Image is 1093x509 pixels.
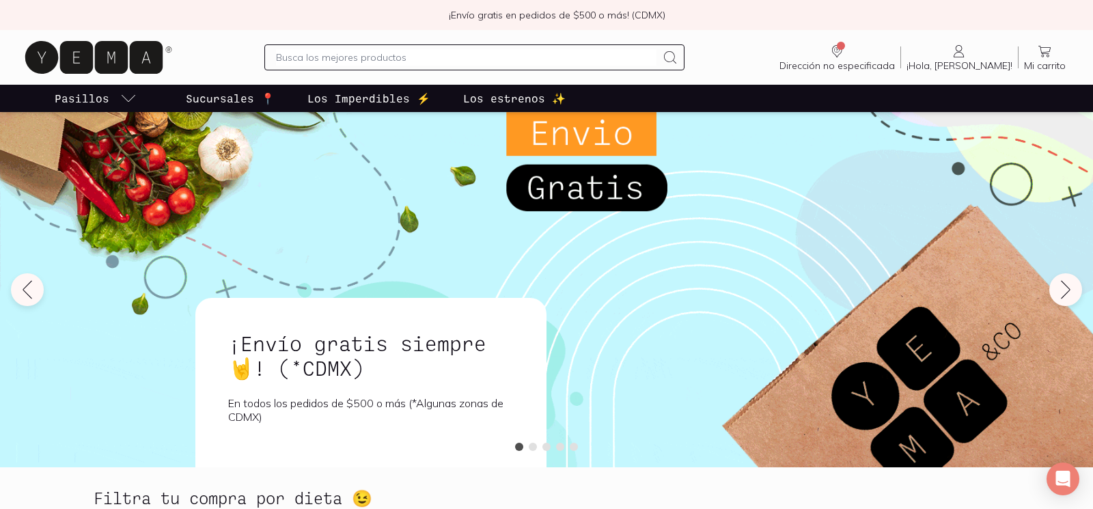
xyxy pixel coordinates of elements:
[463,90,566,107] p: Los estrenos ✨
[901,43,1018,72] a: ¡Hola, [PERSON_NAME]!
[1024,59,1066,72] span: Mi carrito
[779,59,895,72] span: Dirección no especificada
[307,90,430,107] p: Los Imperdibles ⚡️
[907,59,1012,72] span: ¡Hola, [PERSON_NAME]!
[774,43,900,72] a: Dirección no especificada
[1019,43,1071,72] a: Mi carrito
[449,8,665,22] p: ¡Envío gratis en pedidos de $500 o más! (CDMX)
[228,396,514,424] p: En todos los pedidos de $500 o más (*Algunas zonas de CDMX)
[52,85,139,112] a: pasillo-todos-link
[186,90,275,107] p: Sucursales 📍
[94,489,372,507] h2: Filtra tu compra por dieta 😉
[276,49,656,66] input: Busca los mejores productos
[183,85,277,112] a: Sucursales 📍
[305,85,433,112] a: Los Imperdibles ⚡️
[1047,463,1079,495] div: Open Intercom Messenger
[460,85,568,112] a: Los estrenos ✨
[428,9,441,21] img: check
[228,331,514,380] h1: ¡Envío gratis siempre🤘! (*CDMX)
[55,90,109,107] p: Pasillos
